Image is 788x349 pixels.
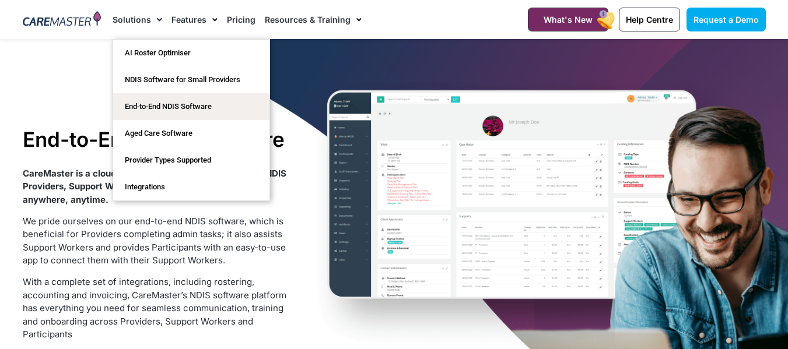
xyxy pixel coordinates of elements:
p: With a complete set of integrations, including rostering, accounting and invoicing, CareMaster’s ... [23,276,290,341]
a: What's New [528,8,608,31]
ul: Solutions [113,39,270,201]
span: Request a Demo [694,15,759,24]
span: We pride ourselves on our end-to-end NDIS software, which is beneficial for Providers completing ... [23,216,286,266]
strong: CareMaster is a cloud-based software platform allowing NDIS Providers, Support Workers and Partic... [23,168,286,205]
a: Help Centre [619,8,680,31]
a: AI Roster Optimiser [113,40,269,66]
a: End-to-End NDIS Software [113,93,269,120]
a: NDIS Software for Small Providers [113,66,269,93]
span: What's New [544,15,593,24]
span: Help Centre [626,15,673,24]
img: CareMaster Logo [23,11,101,29]
a: Provider Types Supported [113,147,269,174]
a: Integrations [113,174,269,200]
a: Request a Demo [687,8,766,31]
h1: End-to-End NDIS Software [23,127,290,151]
a: Aged Care Software [113,120,269,147]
